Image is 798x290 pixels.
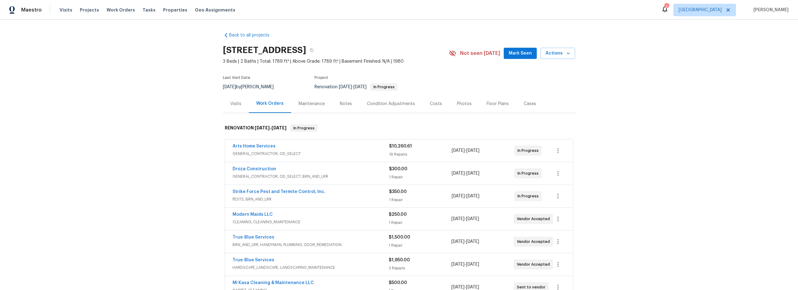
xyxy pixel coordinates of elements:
[223,118,575,138] div: RENOVATION [DATE]-[DATE]In Progress
[452,193,479,199] span: -
[679,7,722,13] span: [GEOGRAPHIC_DATA]
[451,217,464,221] span: [DATE]
[223,85,236,89] span: [DATE]
[452,147,479,154] span: -
[315,76,328,80] span: Project
[466,217,479,221] span: [DATE]
[751,7,789,13] span: [PERSON_NAME]
[487,101,509,107] div: Floor Plans
[389,265,451,271] div: 3 Repairs
[223,83,281,91] div: by [PERSON_NAME]
[353,85,367,89] span: [DATE]
[509,50,532,57] span: Mark Seen
[80,7,99,13] span: Projects
[460,50,500,56] span: Not seen [DATE]
[541,48,575,59] button: Actions
[223,76,250,80] span: Last Visit Date
[233,151,389,157] span: GENERAL_CONTRACTOR, OD_SELECT
[233,167,276,171] a: Droza Construction
[299,101,325,107] div: Maintenance
[389,212,407,217] span: $250.00
[233,144,276,148] a: Arts Home Services
[466,262,479,267] span: [DATE]
[389,151,452,157] div: 19 Repairs
[524,101,536,107] div: Cases
[60,7,72,13] span: Visits
[466,239,479,244] span: [DATE]
[389,258,410,262] span: $1,950.00
[664,4,669,10] div: 3
[451,239,479,245] span: -
[451,216,479,222] span: -
[517,239,552,245] span: Vendor Accepted
[255,126,270,130] span: [DATE]
[223,32,283,38] a: Back to all projects
[452,148,465,153] span: [DATE]
[466,285,479,289] span: [DATE]
[389,281,407,285] span: $500.00
[233,242,389,248] span: BRN_AND_LRR, HANDYMAN, PLUMBING, ODOR_REMEDIATION
[367,101,415,107] div: Condition Adjustments
[233,281,314,285] a: Mi Kasa Cleaning & Maintenance LLC
[389,220,451,226] div: 1 Repair
[233,258,274,262] a: True-Blue Services
[546,50,570,57] span: Actions
[389,242,451,249] div: 1 Repair
[517,170,541,176] span: In Progress
[223,58,449,65] span: 3 Beds | 2 Baths | Total: 1789 ft² | Above Grade: 1789 ft² | Basement Finished: N/A | 1980
[233,196,389,202] span: PESTS, BRN_AND_LRR
[306,45,317,56] button: Copy Address
[233,173,389,180] span: GENERAL_CONTRACTOR, OD_SELECT, BRN_AND_LRR
[452,170,479,176] span: -
[163,7,187,13] span: Properties
[452,194,465,198] span: [DATE]
[255,126,286,130] span: -
[233,219,389,225] span: CLEANING, CLEANING_MAINTENANCE
[233,190,325,194] a: Strike Force Pest and Termite Control, Inc.
[233,264,389,271] span: HARDSCAPE_LANDSCAPE, LANDSCAPING_MAINTENANCE
[457,101,472,107] div: Photos
[466,194,479,198] span: [DATE]
[466,148,479,153] span: [DATE]
[517,193,541,199] span: In Progress
[452,171,465,176] span: [DATE]
[389,174,452,180] div: 1 Repair
[256,100,284,107] div: Work Orders
[389,197,452,203] div: 1 Repair
[466,171,479,176] span: [DATE]
[451,261,479,268] span: -
[517,216,552,222] span: Vendor Accepted
[430,101,442,107] div: Costs
[195,7,235,13] span: Geo Assignments
[389,167,407,171] span: $300.00
[371,85,397,89] span: In Progress
[517,261,552,268] span: Vendor Accepted
[233,235,274,239] a: True-Blue Services
[389,235,410,239] span: $1,500.00
[389,144,412,148] span: $10,260.61
[107,7,135,13] span: Work Orders
[315,85,398,89] span: Renovation
[451,262,464,267] span: [DATE]
[389,190,407,194] span: $350.00
[339,85,367,89] span: -
[339,85,352,89] span: [DATE]
[142,8,156,12] span: Tasks
[223,47,306,53] h2: [STREET_ADDRESS]
[225,124,286,132] h6: RENOVATION
[230,101,241,107] div: Visits
[517,147,541,154] span: In Progress
[21,7,42,13] span: Maestro
[340,101,352,107] div: Notes
[272,126,286,130] span: [DATE]
[451,239,464,244] span: [DATE]
[504,48,537,59] button: Mark Seen
[451,285,464,289] span: [DATE]
[291,125,317,131] span: In Progress
[233,212,273,217] a: Modern Maids LLC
